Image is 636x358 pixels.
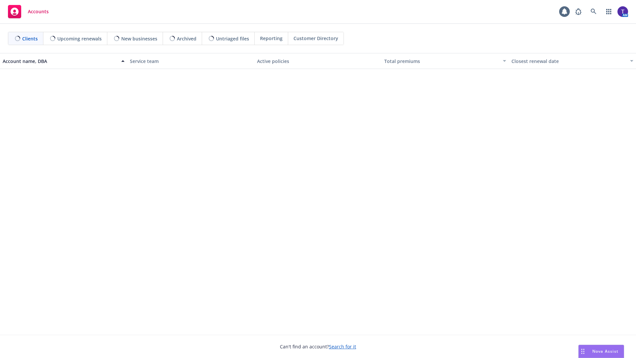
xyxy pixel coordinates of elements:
button: Nova Assist [578,345,624,358]
div: Service team [130,58,252,65]
a: Accounts [5,2,51,21]
button: Closest renewal date [509,53,636,69]
div: Drag to move [579,345,587,358]
a: Switch app [602,5,615,18]
div: Closest renewal date [511,58,626,65]
span: Archived [177,35,196,42]
span: New businesses [121,35,157,42]
span: Can't find an account? [280,343,356,350]
span: Clients [22,35,38,42]
span: Customer Directory [293,35,338,42]
a: Report a Bug [572,5,585,18]
span: Untriaged files [216,35,249,42]
span: Upcoming renewals [57,35,102,42]
a: Search for it [329,343,356,350]
div: Total premiums [384,58,499,65]
div: Account name, DBA [3,58,117,65]
button: Service team [127,53,254,69]
span: Accounts [28,9,49,14]
div: Active policies [257,58,379,65]
button: Total premiums [382,53,509,69]
button: Active policies [254,53,382,69]
span: Reporting [260,35,283,42]
img: photo [617,6,628,17]
a: Search [587,5,600,18]
span: Nova Assist [592,348,618,354]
